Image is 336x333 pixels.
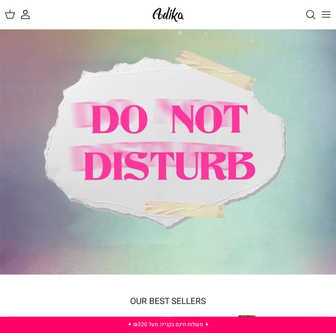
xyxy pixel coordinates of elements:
[130,295,206,308] a: OUR BEST SELLERS
[20,5,40,24] a: החשבון שלי
[316,5,336,24] button: Toggle menu
[150,5,186,24] img: Adika IL
[127,320,209,328] a: ✦ משלוח חינם בקנייה מעל ₪220 ✦
[296,5,316,24] a: חיפוש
